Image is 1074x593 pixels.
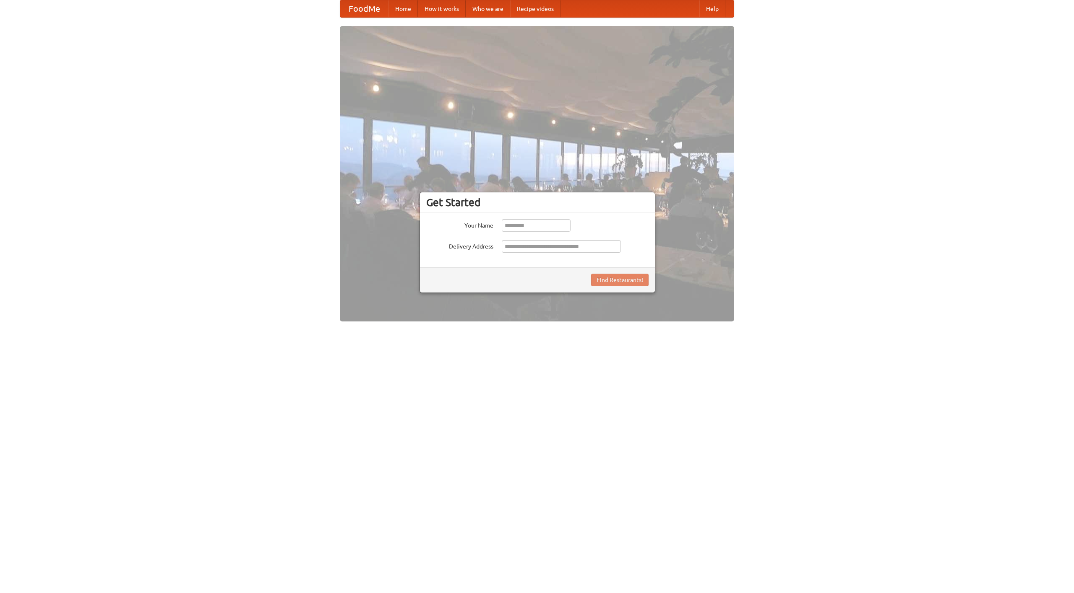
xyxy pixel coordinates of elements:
h3: Get Started [426,196,649,209]
a: Help [699,0,725,17]
a: Recipe videos [510,0,560,17]
a: FoodMe [340,0,388,17]
a: Who we are [466,0,510,17]
a: Home [388,0,418,17]
label: Your Name [426,219,493,230]
a: How it works [418,0,466,17]
button: Find Restaurants! [591,274,649,286]
label: Delivery Address [426,240,493,251]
